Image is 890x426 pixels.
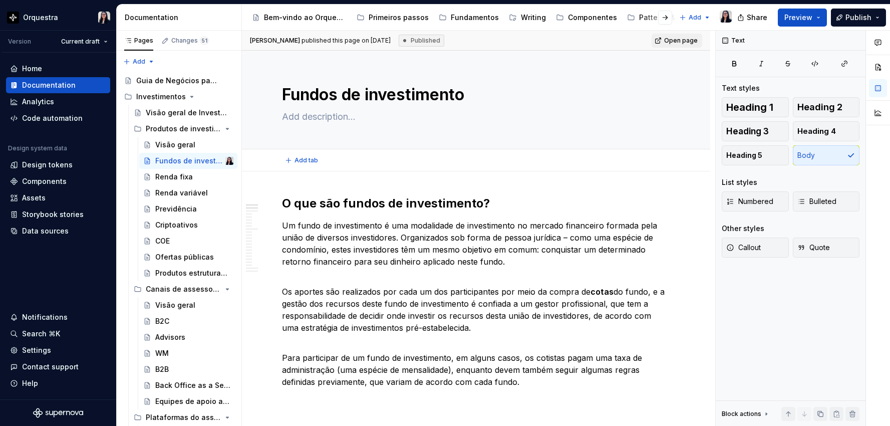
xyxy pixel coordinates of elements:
[155,156,223,166] div: Fundos de investimento
[6,326,110,342] button: Search ⌘K
[6,110,110,126] a: Code automation
[155,364,169,374] div: B2B
[139,153,237,169] a: Fundos de investimentoIsabela Braga
[747,13,767,23] span: Share
[793,121,860,141] button: Heading 4
[676,11,714,25] button: Add
[139,361,237,377] a: B2B
[22,378,38,388] div: Help
[22,64,42,74] div: Home
[722,407,770,421] div: Block actions
[139,393,237,409] a: Equipes de apoio aos canais
[22,209,84,220] div: Storybook stories
[22,97,54,107] div: Analytics
[61,38,100,46] span: Current draft
[130,105,237,121] a: Visão geral de Investimentos
[282,274,670,334] p: Os aportes são realizados por cada um dos participantes por meio da compra de do fundo, e a gestã...
[722,410,761,418] div: Block actions
[6,61,110,77] a: Home
[22,113,83,123] div: Code automation
[57,35,112,49] button: Current draft
[22,80,76,90] div: Documentation
[130,121,237,137] div: Produtos de investimento
[732,9,774,27] button: Share
[146,108,228,118] div: Visão geral de Investimentos
[6,375,110,391] button: Help
[130,281,237,297] div: Canais de assessoria de investimentos
[22,362,79,372] div: Contact support
[726,196,773,206] span: Numbered
[552,10,621,26] a: Componentes
[664,37,698,45] span: Open page
[784,13,812,23] span: Preview
[722,121,789,141] button: Heading 3
[722,97,789,117] button: Heading 1
[6,359,110,375] button: Contact support
[722,83,760,93] div: Text styles
[722,224,764,234] div: Other styles
[6,173,110,189] a: Components
[155,380,231,390] div: Back Office as a Service (BOaaS)
[797,196,836,206] span: Bulleted
[22,193,46,203] div: Assets
[590,287,614,297] strong: cotas
[6,206,110,223] a: Storybook stories
[22,226,69,236] div: Data sources
[6,190,110,206] a: Assets
[722,177,757,187] div: List styles
[797,243,830,253] span: Quote
[139,217,237,233] a: Criptoativos
[6,223,110,239] a: Data sources
[120,55,158,69] button: Add
[146,412,221,422] div: Plataformas do assessor
[139,185,237,201] a: Renda variável
[124,37,153,45] div: Pages
[155,172,193,182] div: Renda fixa
[250,37,300,44] span: [PERSON_NAME]
[250,37,391,45] span: published this page on [DATE]
[7,12,19,24] img: 2d16a307-6340-4442-b48d-ad77c5bc40e7.png
[155,332,185,342] div: Advisors
[797,126,836,136] span: Heading 4
[652,34,702,48] a: Open page
[146,284,221,294] div: Canais de assessoria de investimentos
[8,38,31,46] div: Version
[726,243,761,253] span: Callout
[726,102,773,112] span: Heading 1
[568,13,617,23] div: Componentes
[2,7,114,28] button: OrquestraIsabela Braga
[125,13,237,23] div: Documentation
[6,342,110,358] a: Settings
[22,345,51,355] div: Settings
[225,157,233,165] img: Isabela Braga
[139,201,237,217] a: Previdência
[139,249,237,265] a: Ofertas públicas
[23,13,58,23] div: Orquestra
[435,10,503,26] a: Fundamentos
[726,126,769,136] span: Heading 3
[130,409,237,425] div: Plataformas do assessor
[120,73,237,89] a: Guia de Negócios para UX
[264,13,347,23] div: Bem-vindo ao Orquestra!
[155,316,169,326] div: B2C
[139,169,237,185] a: Renda fixa
[623,10,704,26] a: Patterns & Pages
[155,188,208,198] div: Renda variável
[793,191,860,211] button: Bulleted
[200,37,209,45] span: 51
[22,160,73,170] div: Design tokens
[722,145,789,165] button: Heading 5
[136,76,219,86] div: Guia de Negócios para UX
[155,236,170,246] div: COE
[726,150,762,160] span: Heading 5
[139,377,237,393] a: Back Office as a Service (BOaaS)
[6,157,110,173] a: Design tokens
[282,340,670,388] p: Para participar de um fundo de investimento, em alguns casos, os cotistas pagam uma taxa de admin...
[155,348,169,358] div: WM
[33,408,83,418] a: Supernova Logo
[155,396,231,406] div: Equipes de apoio aos canais
[155,300,195,310] div: Visão geral
[139,233,237,249] a: COE
[155,268,231,278] div: Produtos estruturados
[778,9,827,27] button: Preview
